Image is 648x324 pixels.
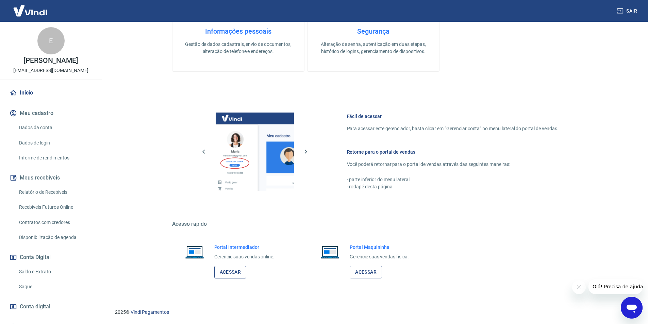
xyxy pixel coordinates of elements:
p: 2025 © [115,309,632,316]
div: E [37,27,65,54]
a: Dados da conta [16,121,94,135]
p: Para acessar este gerenciador, basta clicar em “Gerenciar conta” no menu lateral do portal de ven... [347,125,559,132]
p: Alteração de senha, autenticação em duas etapas, histórico de logins, gerenciamento de dispositivos. [318,41,428,55]
a: Acessar [214,266,247,278]
p: Gerencie suas vendas online. [214,253,275,260]
a: Dados de login [16,136,94,150]
p: - parte inferior do menu lateral [347,176,559,183]
img: Imagem de um notebook aberto [180,244,209,260]
a: Informe de rendimentos [16,151,94,165]
h4: Informações pessoais [183,27,293,35]
h6: Portal Maquininha [350,244,409,251]
h4: Segurança [318,27,428,35]
span: Conta digital [20,302,50,311]
img: Vindi [8,0,52,21]
p: Gestão de dados cadastrais, envio de documentos, alteração de telefone e endereços. [183,41,293,55]
a: Conta digital [8,299,94,314]
a: Contratos com credores [16,216,94,229]
img: Imagem da dashboard mostrando o botão de gerenciar conta na sidebar no lado esquerdo [216,113,294,191]
h6: Retorne para o portal de vendas [347,149,559,155]
iframe: Botão para abrir a janela de mensagens [621,297,643,319]
img: Imagem de um notebook aberto [316,244,344,260]
p: [PERSON_NAME] [23,57,78,64]
p: Você poderá retornar para o portal de vendas através das seguintes maneiras: [347,161,559,168]
button: Meu cadastro [8,106,94,121]
a: Saque [16,280,94,294]
span: Olá! Precisa de ajuda? [4,5,57,10]
p: - rodapé desta página [347,183,559,190]
h6: Portal Intermediador [214,244,275,251]
p: [EMAIL_ADDRESS][DOMAIN_NAME] [13,67,88,74]
a: Recebíveis Futuros Online [16,200,94,214]
p: Gerencie suas vendas física. [350,253,409,260]
a: Início [8,85,94,100]
button: Conta Digital [8,250,94,265]
iframe: Fechar mensagem [572,280,586,294]
a: Saldo e Extrato [16,265,94,279]
h6: Fácil de acessar [347,113,559,120]
iframe: Mensagem da empresa [588,279,643,294]
button: Meus recebíveis [8,170,94,185]
a: Relatório de Recebíveis [16,185,94,199]
a: Vindi Pagamentos [131,309,169,315]
a: Disponibilização de agenda [16,231,94,244]
button: Sair [615,5,640,17]
a: Acessar [350,266,382,278]
h5: Acesso rápido [172,221,575,227]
